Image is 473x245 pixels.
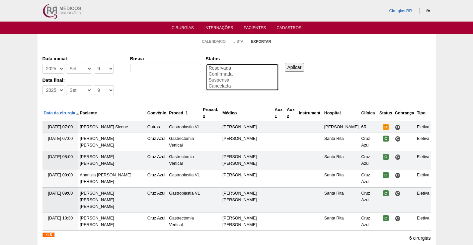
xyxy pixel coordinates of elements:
td: Eletiva [416,151,431,169]
td: Eletiva [416,188,431,213]
span: [DATE] 09:00 [48,191,73,196]
td: Cruz Azul [146,169,168,188]
a: Lista [233,39,243,44]
th: Aux 2 [285,105,297,121]
td: Santa Rita [323,213,360,231]
td: Gastroplastia VL [168,169,201,188]
th: Hospital [323,105,360,121]
th: Médico [221,105,274,121]
span: Hospital [395,124,401,130]
img: ordem decrescente [75,111,80,116]
td: Eletiva [416,121,431,133]
td: Outros [146,121,168,133]
span: [DATE] 07:00 [48,136,73,141]
td: Santa Rita [323,151,360,169]
td: [PERSON_NAME] [PERSON_NAME] [78,151,146,169]
option: Reservada [208,65,276,71]
option: Cancelada [208,83,276,89]
td: Cruz Azul [360,133,378,151]
span: [DATE] 10:30 [48,216,73,220]
td: Santa Rita [323,188,360,213]
a: Data da cirurgia [44,111,80,115]
td: Santa Rita [323,133,360,151]
span: [DATE] 09:00 [48,173,73,177]
td: [PERSON_NAME] [221,121,274,133]
a: Cadastros [276,26,301,32]
td: [PERSON_NAME] [PERSON_NAME] [221,213,274,231]
span: [DATE] 08:00 [48,154,73,159]
input: Digite os termos que você deseja procurar. [130,64,201,72]
td: Gastrectomia Vertical [168,151,201,169]
a: Internações [204,26,233,32]
td: [PERSON_NAME] [PERSON_NAME] [221,188,274,213]
label: Status [206,55,279,62]
span: Consultório [395,136,401,142]
td: Cruz Azul [360,188,378,213]
th: Clínica [360,105,378,121]
a: Calendário [202,39,226,44]
label: Data final: [42,77,123,84]
label: Data inicial: [42,55,123,62]
a: Exportar [251,39,271,44]
option: Confirmada [208,71,276,77]
td: Gastrectomia Vertical [168,133,201,151]
td: Cruz Azul [360,151,378,169]
td: Gastroplastia VL [168,121,201,133]
span: Reservada [383,124,389,130]
p: 6 cirurgias [409,235,431,241]
th: Aux 1 [274,105,285,121]
td: [PERSON_NAME] [221,169,274,188]
span: Confirmada [383,215,389,221]
th: Instrument. [297,105,323,121]
span: Confirmada [383,136,389,142]
a: Cirurgias [172,26,194,31]
td: Eletiva [416,133,431,151]
td: 6R [360,121,378,133]
span: Consultório [395,215,401,221]
th: Convênio [146,105,168,121]
span: Confirmada [383,154,389,160]
span: Confirmada [383,172,389,178]
td: Cruz Azul [360,213,378,231]
td: Cruz Azul [360,169,378,188]
th: Proced. 1 [168,105,201,121]
span: Consultório [395,191,401,196]
span: Consultório [395,154,401,160]
td: [PERSON_NAME] [323,121,360,133]
td: [PERSON_NAME] [PERSON_NAME] [78,213,146,231]
td: [PERSON_NAME] [PERSON_NAME] [78,133,146,151]
td: Eletiva [416,213,431,231]
td: [PERSON_NAME] [PERSON_NAME] [PERSON_NAME] [78,188,146,213]
td: [PERSON_NAME] [221,133,274,151]
td: Gastrectomia Vertical [168,213,201,231]
span: Consultório [395,172,401,178]
a: Cirurgias RR [389,9,412,13]
th: Proced. 2 [201,105,221,121]
td: Eletiva [416,169,431,188]
i: Sair [427,9,430,13]
th: Status [378,105,394,121]
span: Confirmada [383,190,389,196]
img: XLS [42,232,54,237]
th: Paciente [78,105,146,121]
th: Cobrança [394,105,416,121]
td: Gastroplastia VL [168,188,201,213]
td: [PERSON_NAME] [PERSON_NAME] [221,151,274,169]
option: Suspensa [208,77,276,83]
th: Tipo [416,105,431,121]
a: Pacientes [244,26,266,32]
td: Cruz Azul [146,151,168,169]
input: Aplicar [285,63,304,72]
td: Ananizia [PERSON_NAME] [PERSON_NAME] [78,169,146,188]
td: Cruz Azul [146,133,168,151]
label: Busca [130,55,201,62]
td: Cruz Azul [146,188,168,213]
span: [DATE] 07:00 [48,125,73,129]
td: Cruz Azul [146,213,168,231]
td: Santa Rita [323,169,360,188]
td: [PERSON_NAME] Sicone [78,121,146,133]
